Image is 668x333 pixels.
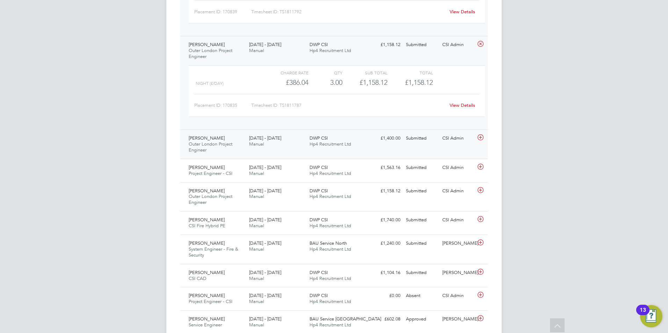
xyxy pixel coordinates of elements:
[440,267,476,279] div: [PERSON_NAME]
[189,170,232,176] span: Project Engineer - CSI
[367,238,403,249] div: £1,240.00
[310,164,328,170] span: DWP CSI
[189,322,222,328] span: Service Engineer
[403,313,440,325] div: Approved
[405,78,433,87] span: £1,158.12
[308,68,342,77] div: QTY
[403,267,440,279] div: Submitted
[189,47,232,59] span: Outer London Project Engineer
[310,141,351,147] span: Hp4 Recruitment Ltd
[251,100,445,111] div: Timesheet ID: TS1811787
[310,188,328,194] span: DWP CSI
[249,223,264,229] span: Manual
[450,102,475,108] a: View Details
[387,68,433,77] div: Total
[440,313,476,325] div: [PERSON_NAME]
[450,9,475,15] a: View Details
[310,269,328,275] span: DWP CSI
[189,246,238,258] span: System Engineer - Fire & Security
[640,310,646,319] div: 13
[367,39,403,51] div: £1,158.12
[403,133,440,144] div: Submitted
[249,47,264,53] span: Manual
[310,42,328,47] span: DWP CSI
[403,39,440,51] div: Submitted
[440,39,476,51] div: CSI Admin
[310,275,351,281] span: Hp4 Recruitment Ltd
[342,68,387,77] div: Sub Total
[367,290,403,302] div: £0.00
[249,193,264,199] span: Manual
[249,164,281,170] span: [DATE] - [DATE]
[403,185,440,197] div: Submitted
[249,170,264,176] span: Manual
[196,81,224,86] span: Night (£/day)
[440,238,476,249] div: [PERSON_NAME]
[189,42,225,47] span: [PERSON_NAME]
[310,240,347,246] span: BAU Service North
[310,293,328,298] span: DWP CSI
[189,135,225,141] span: [PERSON_NAME]
[249,246,264,252] span: Manual
[367,133,403,144] div: £1,400.00
[249,188,281,194] span: [DATE] - [DATE]
[194,6,251,17] div: Placement ID: 170839
[249,275,264,281] span: Manual
[251,6,445,17] div: Timesheet ID: TS1811792
[403,238,440,249] div: Submitted
[249,135,281,141] span: [DATE] - [DATE]
[367,267,403,279] div: £1,104.16
[310,217,328,223] span: DWP CSI
[189,193,232,205] span: Outer London Project Engineer
[308,77,342,88] div: 3.00
[249,42,281,47] span: [DATE] - [DATE]
[249,141,264,147] span: Manual
[367,162,403,173] div: £1,563.16
[440,185,476,197] div: CSI Admin
[310,193,351,199] span: Hp4 Recruitment Ltd
[440,162,476,173] div: CSI Admin
[189,188,225,194] span: [PERSON_NAME]
[310,47,351,53] span: Hp4 Recruitment Ltd
[367,313,403,325] div: £602.08
[189,275,206,281] span: CSI CAD
[189,164,225,170] span: [PERSON_NAME]
[189,298,232,304] span: Project Engineer - CSI
[440,133,476,144] div: CSI Admin
[403,214,440,226] div: Submitted
[310,298,351,304] span: Hp4 Recruitment Ltd
[249,298,264,304] span: Manual
[189,240,225,246] span: [PERSON_NAME]
[189,269,225,275] span: [PERSON_NAME]
[189,316,225,322] span: [PERSON_NAME]
[640,305,662,327] button: Open Resource Center, 13 new notifications
[189,141,232,153] span: Outer London Project Engineer
[367,185,403,197] div: £1,158.12
[310,246,351,252] span: Hp4 Recruitment Ltd
[310,316,381,322] span: BAU Service [GEOGRAPHIC_DATA]
[342,77,387,88] div: £1,158.12
[367,214,403,226] div: £1,740.00
[249,269,281,275] span: [DATE] - [DATE]
[249,217,281,223] span: [DATE] - [DATE]
[189,217,225,223] span: [PERSON_NAME]
[310,223,351,229] span: Hp4 Recruitment Ltd
[249,240,281,246] span: [DATE] - [DATE]
[310,135,328,141] span: DWP CSI
[249,316,281,322] span: [DATE] - [DATE]
[194,100,251,111] div: Placement ID: 170835
[310,322,351,328] span: Hp4 Recruitment Ltd
[440,214,476,226] div: CSI Admin
[189,223,225,229] span: CSI Fire Hybrid PE
[403,162,440,173] div: Submitted
[249,293,281,298] span: [DATE] - [DATE]
[189,293,225,298] span: [PERSON_NAME]
[310,170,351,176] span: Hp4 Recruitment Ltd
[263,77,308,88] div: £386.04
[440,290,476,302] div: CSI Admin
[249,322,264,328] span: Manual
[263,68,308,77] div: Charge rate
[403,290,440,302] div: Absent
